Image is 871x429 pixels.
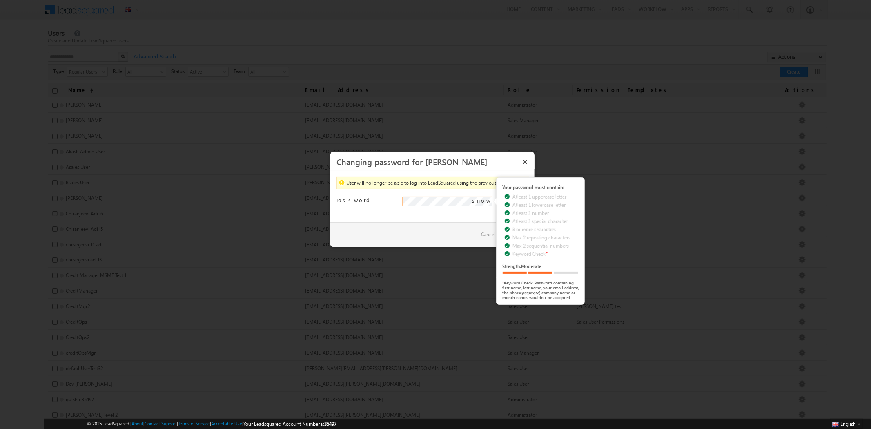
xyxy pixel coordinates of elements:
[503,184,581,191] div: Your password must contain:
[324,421,336,427] span: 35497
[243,421,336,427] span: Your Leadsquared Account Number is
[477,228,499,241] a: Cancel
[505,242,581,250] li: Max 2 sequential numbers
[131,421,143,426] a: About
[145,421,177,426] a: Contact Support
[841,421,856,427] span: English
[505,210,581,218] li: Atleast 1 number
[519,154,532,169] button: ×
[505,226,581,234] li: 8 or more characters
[178,421,210,426] a: Terms of Service
[336,154,519,169] h3: Changing password for [PERSON_NAME]
[521,264,542,269] span: Moderate
[505,234,581,242] li: Max 2 repeating characters
[505,201,581,210] li: Atleast 1 lowercase letter
[503,280,579,300] span: Keyword Check: Password containing first name, last name, your email address, the phrase , compan...
[830,419,863,429] button: English
[472,197,490,205] span: SHOW
[346,180,519,186] span: User will no longer be able to log into LeadSquared using the previous password.
[211,421,242,426] a: Acceptable Use
[503,264,521,269] span: Strength:
[505,218,581,226] li: Atleast 1 special character
[505,193,581,201] li: Atleast 1 uppercase letter
[522,290,540,295] i: password
[505,250,581,259] li: Keyword Check
[336,197,397,204] label: Password
[87,420,336,428] span: © 2025 LeadSquared | | | | |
